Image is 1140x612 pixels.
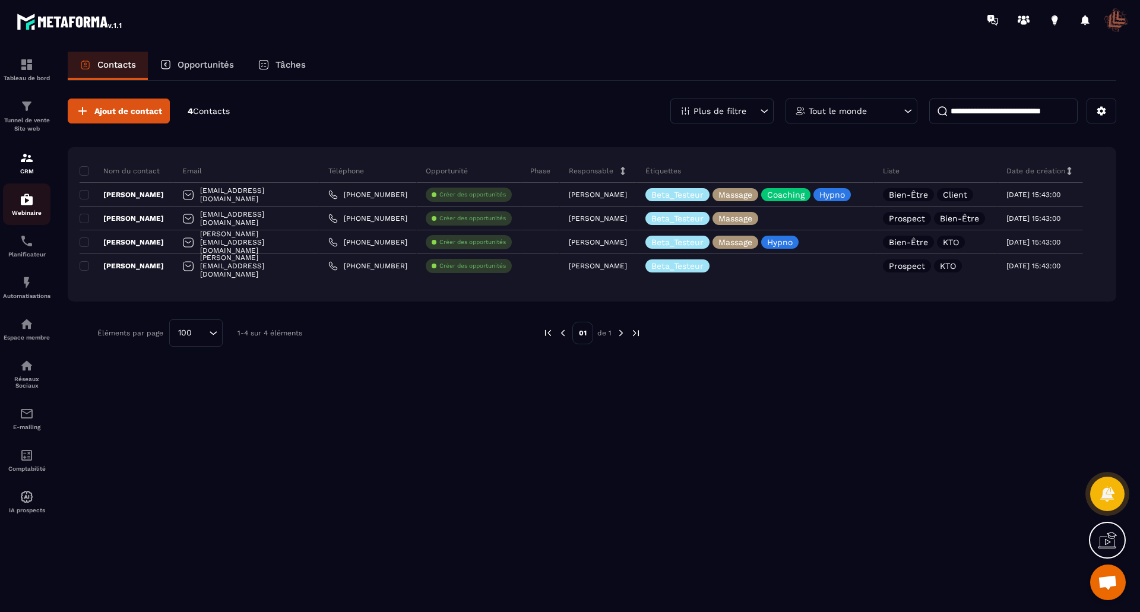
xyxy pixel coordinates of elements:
p: Créer des opportunités [439,238,506,246]
a: Opportunités [148,52,246,80]
p: KTO [943,238,959,246]
p: Comptabilité [3,465,50,472]
p: [DATE] 15:43:00 [1006,214,1060,223]
img: next [631,328,641,338]
p: [DATE] 15:43:00 [1006,262,1060,270]
p: Tunnel de vente Site web [3,116,50,133]
a: emailemailE-mailing [3,398,50,439]
p: Automatisations [3,293,50,299]
img: formation [20,151,34,165]
img: automations [20,192,34,207]
p: Massage [718,214,752,223]
p: Bien-Être [889,191,928,199]
p: Créer des opportunités [439,191,506,199]
p: [PERSON_NAME] [80,190,164,199]
a: social-networksocial-networkRéseaux Sociaux [3,350,50,398]
p: IA prospects [3,507,50,513]
p: [PERSON_NAME] [80,237,164,247]
img: formation [20,58,34,72]
p: Beta_Testeur [651,191,704,199]
p: Créer des opportunités [439,214,506,223]
p: [PERSON_NAME] [569,191,627,199]
p: Beta_Testeur [651,214,704,223]
img: automations [20,275,34,290]
span: Contacts [193,106,230,116]
p: Créer des opportunités [439,262,506,270]
p: Beta_Testeur [651,262,704,270]
p: Planificateur [3,251,50,258]
p: Opportunité [426,166,468,176]
p: de 1 [597,328,612,338]
p: Tableau de bord [3,75,50,81]
input: Search for option [196,326,206,340]
p: [PERSON_NAME] [569,238,627,246]
p: Espace membre [3,334,50,341]
p: 1-4 sur 4 éléments [237,329,302,337]
img: next [616,328,626,338]
p: Éléments par page [97,329,163,337]
p: Beta_Testeur [651,238,704,246]
img: automations [20,317,34,331]
a: [PHONE_NUMBER] [328,190,407,199]
img: prev [558,328,568,338]
p: Phase [530,166,550,176]
p: Email [182,166,202,176]
img: email [20,407,34,421]
p: Tout le monde [809,107,867,115]
p: [DATE] 15:43:00 [1006,238,1060,246]
a: [PHONE_NUMBER] [328,214,407,223]
a: [PHONE_NUMBER] [328,261,407,271]
div: Search for option [169,319,223,347]
p: Contacts [97,59,136,70]
p: Liste [883,166,900,176]
p: Hypno [767,238,793,246]
a: formationformationCRM [3,142,50,183]
p: E-mailing [3,424,50,430]
p: 01 [572,322,593,344]
p: Opportunités [178,59,234,70]
p: Téléphone [328,166,364,176]
p: Étiquettes [645,166,681,176]
a: accountantaccountantComptabilité [3,439,50,481]
p: Massage [718,238,752,246]
p: Bien-Être [889,238,928,246]
span: 100 [174,326,196,340]
p: KTO [940,262,956,270]
p: Tâches [275,59,306,70]
p: [DATE] 15:43:00 [1006,191,1060,199]
a: schedulerschedulerPlanificateur [3,225,50,267]
p: Nom du contact [80,166,160,176]
a: formationformationTableau de bord [3,49,50,90]
a: Tâches [246,52,318,80]
p: Massage [718,191,752,199]
p: Prospect [889,214,925,223]
p: CRM [3,168,50,175]
p: 4 [188,106,230,117]
p: [PERSON_NAME] [80,214,164,223]
img: social-network [20,359,34,373]
img: accountant [20,448,34,462]
p: [PERSON_NAME] [569,214,627,223]
p: Prospect [889,262,925,270]
p: Hypno [819,191,845,199]
p: Bien-Être [940,214,979,223]
p: Date de création [1006,166,1065,176]
button: Ajout de contact [68,99,170,123]
p: Responsable [569,166,613,176]
p: Plus de filtre [693,107,746,115]
a: automationsautomationsEspace membre [3,308,50,350]
p: [PERSON_NAME] [80,261,164,271]
img: prev [543,328,553,338]
p: Réseaux Sociaux [3,376,50,389]
img: scheduler [20,234,34,248]
a: automationsautomationsWebinaire [3,183,50,225]
a: automationsautomationsAutomatisations [3,267,50,308]
p: [PERSON_NAME] [569,262,627,270]
img: logo [17,11,123,32]
img: formation [20,99,34,113]
a: [PHONE_NUMBER] [328,237,407,247]
p: Client [943,191,967,199]
a: formationformationTunnel de vente Site web [3,90,50,142]
img: automations [20,490,34,504]
a: Contacts [68,52,148,80]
